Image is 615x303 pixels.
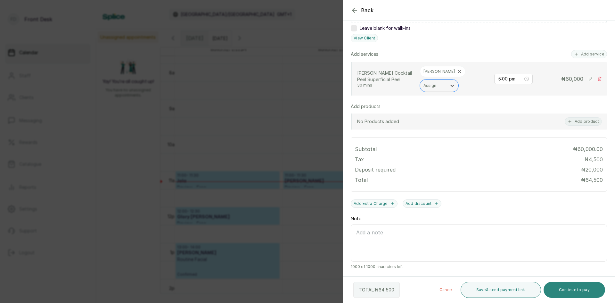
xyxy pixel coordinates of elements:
[357,118,399,125] p: No Products added
[566,76,583,82] span: 60,000
[581,176,603,184] p: ₦
[351,199,398,208] button: Add Extra Charge
[586,166,603,173] span: 20,000
[434,282,458,298] button: Cancel
[351,34,378,42] button: View Client
[573,145,603,153] p: ₦60,000.00
[351,6,374,14] button: Back
[351,215,361,222] label: Note
[351,264,607,269] span: 1000 of 1000 characters left
[351,51,378,57] p: Add services
[357,83,415,88] p: 30 mins
[355,156,364,163] p: Tax
[581,166,603,173] p: ₦
[355,166,396,173] p: Deposit required
[359,287,394,293] p: TOTAL: ₦
[561,75,583,83] p: ₦
[355,176,368,184] p: Total
[584,156,603,163] p: ₦
[498,75,523,82] input: Select time
[589,156,603,163] span: 4,500
[423,69,455,74] p: [PERSON_NAME]
[355,145,377,153] p: Subtotal
[351,103,381,110] p: Add products
[571,50,607,58] button: Add service
[403,199,442,208] button: Add discount
[544,282,605,298] button: Continue to pay
[357,70,415,83] p: [PERSON_NAME] Cocktail Peel Superficial Peel
[379,287,394,292] span: 64,500
[586,177,603,183] span: 64,500
[361,6,374,14] span: Back
[565,117,602,126] button: Add product
[360,25,411,31] span: Leave blank for walk-ins
[461,282,541,298] button: Save& send payment link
